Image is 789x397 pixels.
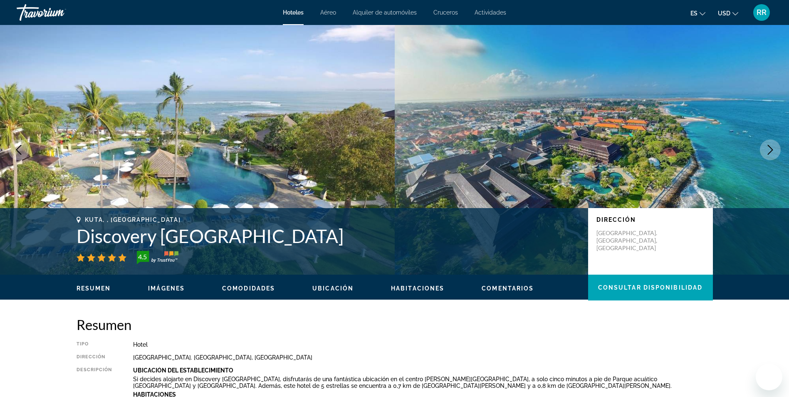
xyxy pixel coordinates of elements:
[598,284,702,291] span: Consultar disponibilidad
[756,364,782,390] iframe: Button to launch messaging window
[133,376,713,389] p: Si decides alojarte en Discovery [GEOGRAPHIC_DATA], disfrutarás de una fantástica ubicación en el...
[148,285,185,292] button: Imágenes
[134,252,151,262] div: 4.5
[718,10,730,17] span: USD
[320,9,336,16] a: Aéreo
[760,139,781,160] button: Next image
[77,225,580,247] h1: Discovery [GEOGRAPHIC_DATA]
[133,354,713,361] div: [GEOGRAPHIC_DATA]. [GEOGRAPHIC_DATA], [GEOGRAPHIC_DATA]
[353,9,417,16] a: Alquiler de automóviles
[690,7,705,19] button: Change language
[283,9,304,16] a: Hoteles
[312,285,354,292] button: Ubicación
[77,341,112,348] div: Tipo
[77,285,111,292] button: Resumen
[596,216,705,223] p: Dirección
[77,354,112,361] div: Dirección
[482,285,534,292] button: Comentarios
[751,4,772,21] button: User Menu
[433,9,458,16] a: Cruceros
[85,216,181,223] span: Kuta, , [GEOGRAPHIC_DATA]
[222,285,275,292] button: Comodidades
[8,139,29,160] button: Previous image
[137,251,178,264] img: trustyou-badge-hor.svg
[718,7,738,19] button: Change currency
[133,341,713,348] div: Hotel
[77,316,713,333] h2: Resumen
[17,2,100,23] a: Travorium
[588,275,713,300] button: Consultar disponibilidad
[475,9,506,16] a: Actividades
[596,229,663,252] p: [GEOGRAPHIC_DATA]. [GEOGRAPHIC_DATA], [GEOGRAPHIC_DATA]
[391,285,444,292] button: Habitaciones
[757,8,767,17] span: RR
[133,367,233,374] b: Ubicación Del Establecimiento
[690,10,697,17] span: es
